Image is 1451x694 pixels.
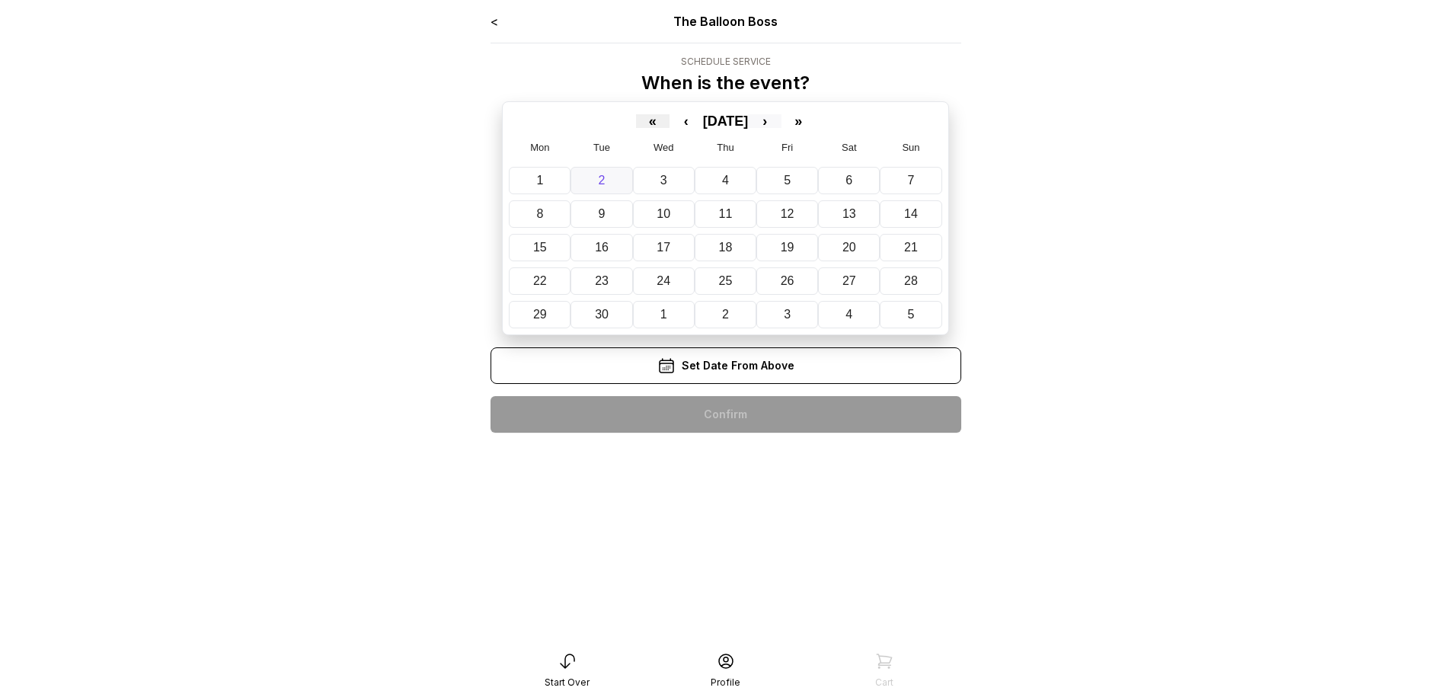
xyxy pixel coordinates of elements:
button: September 21, 2025 [880,234,941,261]
button: October 5, 2025 [880,301,941,328]
div: Set Date From Above [491,347,961,384]
button: September 10, 2025 [633,200,695,228]
abbr: Monday [530,142,549,153]
abbr: September 18, 2025 [719,241,733,254]
abbr: Tuesday [593,142,610,153]
abbr: September 23, 2025 [595,274,609,287]
button: September 13, 2025 [818,200,880,228]
button: September 5, 2025 [756,167,818,194]
abbr: September 28, 2025 [904,274,918,287]
abbr: September 14, 2025 [904,207,918,220]
span: [DATE] [703,114,749,129]
button: September 22, 2025 [509,267,570,295]
button: [DATE] [703,114,749,128]
button: September 23, 2025 [570,267,632,295]
button: September 6, 2025 [818,167,880,194]
button: October 2, 2025 [695,301,756,328]
abbr: September 16, 2025 [595,241,609,254]
button: October 1, 2025 [633,301,695,328]
div: The Balloon Boss [584,12,867,30]
abbr: September 15, 2025 [533,241,547,254]
abbr: September 10, 2025 [657,207,670,220]
abbr: September 2, 2025 [599,174,606,187]
button: ‹ [670,114,703,128]
button: September 18, 2025 [695,234,756,261]
button: September 25, 2025 [695,267,756,295]
abbr: Wednesday [654,142,674,153]
abbr: Sunday [902,142,919,153]
p: When is the event? [641,71,810,95]
button: September 8, 2025 [509,200,570,228]
abbr: Thursday [717,142,733,153]
div: Start Over [545,676,590,689]
button: September 11, 2025 [695,200,756,228]
div: Profile [711,676,740,689]
button: September 15, 2025 [509,234,570,261]
button: October 3, 2025 [756,301,818,328]
abbr: September 3, 2025 [660,174,667,187]
abbr: September 25, 2025 [719,274,733,287]
button: October 4, 2025 [818,301,880,328]
abbr: September 11, 2025 [719,207,733,220]
button: September 9, 2025 [570,200,632,228]
abbr: September 7, 2025 [908,174,915,187]
div: Schedule Service [641,56,810,68]
abbr: September 26, 2025 [781,274,794,287]
button: September 24, 2025 [633,267,695,295]
abbr: October 1, 2025 [660,308,667,321]
abbr: September 6, 2025 [845,174,852,187]
abbr: September 4, 2025 [722,174,729,187]
a: < [491,14,498,29]
abbr: Friday [781,142,793,153]
abbr: October 5, 2025 [908,308,915,321]
button: September 26, 2025 [756,267,818,295]
abbr: September 17, 2025 [657,241,670,254]
abbr: September 8, 2025 [536,207,543,220]
button: September 14, 2025 [880,200,941,228]
abbr: September 13, 2025 [842,207,856,220]
abbr: September 12, 2025 [781,207,794,220]
button: September 28, 2025 [880,267,941,295]
div: Cart [875,676,893,689]
button: September 2, 2025 [570,167,632,194]
button: September 19, 2025 [756,234,818,261]
abbr: September 20, 2025 [842,241,856,254]
button: September 3, 2025 [633,167,695,194]
button: September 7, 2025 [880,167,941,194]
button: September 20, 2025 [818,234,880,261]
abbr: September 27, 2025 [842,274,856,287]
abbr: September 24, 2025 [657,274,670,287]
button: September 30, 2025 [570,301,632,328]
abbr: September 22, 2025 [533,274,547,287]
button: September 17, 2025 [633,234,695,261]
abbr: September 5, 2025 [784,174,791,187]
abbr: September 1, 2025 [536,174,543,187]
abbr: September 30, 2025 [595,308,609,321]
button: September 16, 2025 [570,234,632,261]
button: September 29, 2025 [509,301,570,328]
abbr: October 2, 2025 [722,308,729,321]
abbr: September 19, 2025 [781,241,794,254]
button: September 12, 2025 [756,200,818,228]
abbr: September 21, 2025 [904,241,918,254]
button: » [781,114,815,128]
abbr: Saturday [842,142,857,153]
button: « [636,114,670,128]
abbr: September 9, 2025 [599,207,606,220]
abbr: October 3, 2025 [784,308,791,321]
button: › [748,114,781,128]
abbr: September 29, 2025 [533,308,547,321]
button: September 1, 2025 [509,167,570,194]
abbr: October 4, 2025 [845,308,852,321]
button: September 27, 2025 [818,267,880,295]
button: September 4, 2025 [695,167,756,194]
